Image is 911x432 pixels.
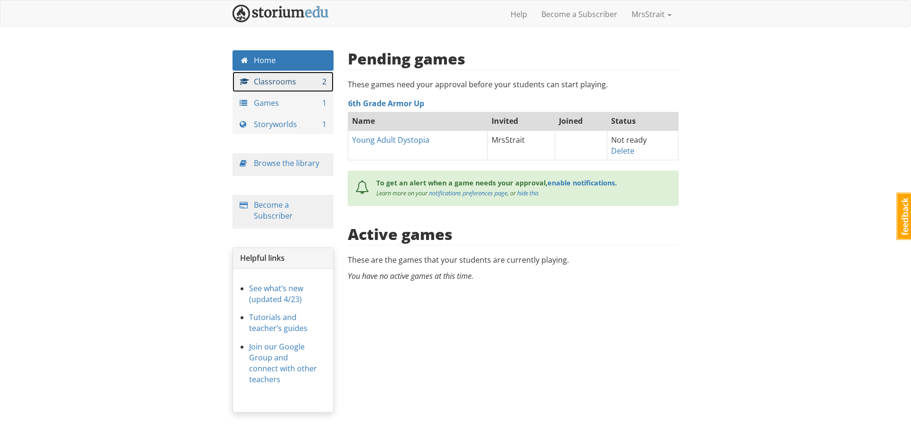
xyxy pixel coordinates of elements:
div: Helpful links [233,248,333,269]
em: Learn more on your , or [376,189,539,197]
a: Classrooms 2 [232,72,334,92]
a: Delete [611,146,634,156]
h2: Pending games [348,50,465,67]
em: You have no active games at this time. [348,271,474,281]
img: StoriumEDU [232,5,329,22]
a: Become a Subscriber [254,200,293,221]
a: Games 1 [232,93,334,113]
span: To get an alert when a game needs your approval, [376,178,548,187]
a: Browse the library [254,158,319,168]
a: Young Adult Dystopia [352,135,429,145]
th: Joined [555,111,607,130]
a: notifications preferences page [429,189,507,197]
th: Status [607,111,678,130]
span: 1 [322,119,326,130]
th: Invited [487,111,555,130]
a: Help [503,2,534,26]
a: MrsStrait [624,2,679,26]
a: 6th Grade Armor Up [348,98,424,109]
h2: Active games [348,226,453,242]
p: These are the games that your students are currently playing. [348,255,679,266]
a: Become a Subscriber [534,2,624,26]
a: enable notifications. [548,178,617,187]
span: 1 [322,98,326,109]
a: Join our Google Group and connect with other teachers [249,341,317,385]
span: 2 [322,76,326,87]
a: See what’s new (updated 4/23) [249,283,303,304]
p: These games need your approval before your students can start playing. [348,79,679,90]
a: Home [232,50,334,71]
span: Not ready [611,135,647,145]
a: Storyworlds 1 [232,114,334,135]
th: Name [348,111,487,130]
a: Tutorials and teacher’s guides [249,312,307,333]
span: MrsStrait [492,135,525,145]
a: hide this [517,189,539,197]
